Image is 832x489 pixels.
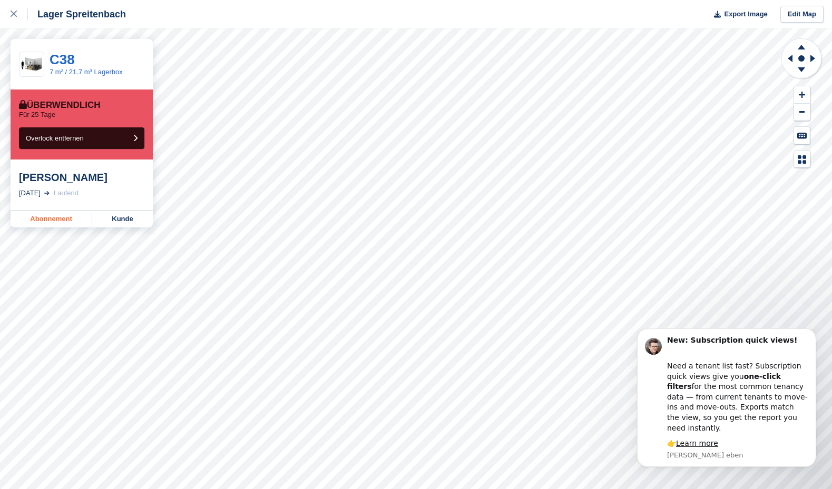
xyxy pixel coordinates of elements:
div: [PERSON_NAME] [19,171,144,184]
a: C38 [50,52,75,67]
a: 7 m² / 21.7 m³ Lagerbox [50,68,123,76]
a: Kunde [92,211,153,227]
img: arrow-right-light-icn-cde0832a797a2874e46488d9cf13f60e5c3a73dbe684e267c42b8395dfbc2abf.svg [44,191,50,195]
button: Export Image [708,6,768,23]
button: Keyboard Shortcuts [794,127,810,144]
img: 7,0%20qm-unit.jpg [19,55,44,74]
span: Export Image [724,9,767,19]
div: Laufend [54,188,79,198]
button: Zoom In [794,86,810,104]
a: Abonnement [11,211,92,227]
div: Lager Spreitenbach [28,8,126,21]
a: Edit Map [780,6,824,23]
button: Map Legend [794,151,810,168]
span: Overlock entfernen [26,134,84,142]
p: Für 25 Tage [19,111,55,119]
div: [DATE] [19,188,41,198]
div: Überwendlich [19,100,100,111]
button: Zoom Out [794,104,810,121]
button: Overlock entfernen [19,127,144,149]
